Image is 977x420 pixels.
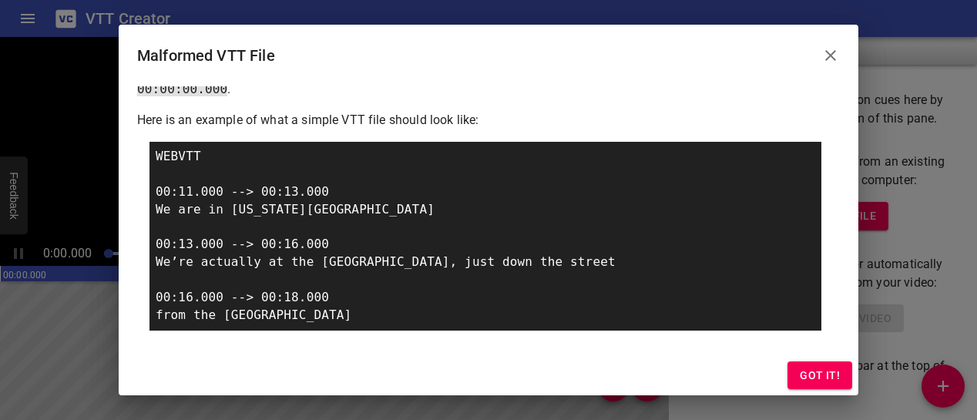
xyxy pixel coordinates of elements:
div: WEBVTT 00:11.000 --> 00:13.000 We are in [US_STATE][GEOGRAPHIC_DATA] 00:13.000 --> 00:16.000 We’r... [149,142,821,331]
button: Close [812,37,849,74]
p: Here is an example of what a simple VTT file should look like: [137,111,840,129]
button: Got it! [787,361,852,390]
h6: Malformed VTT File [137,43,275,68]
span: Got it! [800,366,840,385]
span: 00:00:00.000 [137,82,227,96]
